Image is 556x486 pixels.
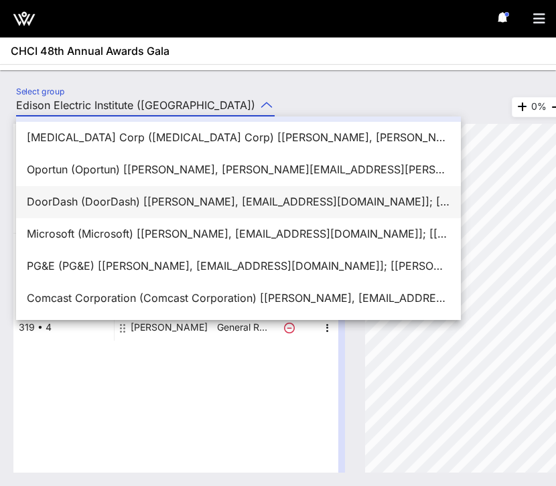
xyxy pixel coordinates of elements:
[215,314,269,341] p: General R…
[13,314,114,341] div: 319 • 4
[13,287,114,314] div: 319 • 3
[11,43,169,59] span: CHCI 48th Annual Awards Gala
[27,228,450,240] div: Microsoft (Microsoft) [[PERSON_NAME], [EMAIL_ADDRESS][DOMAIN_NAME]]; [[PERSON_NAME], [EMAIL_ADDRE...
[27,163,450,176] div: Oportun (Oportun) [[PERSON_NAME], [PERSON_NAME][EMAIL_ADDRESS][PERSON_NAME][DOMAIN_NAME]]; [[PERS...
[27,131,450,144] div: [MEDICAL_DATA] Corp ([MEDICAL_DATA] Corp) [[PERSON_NAME], [PERSON_NAME][EMAIL_ADDRESS][PERSON_NAM...
[131,314,208,341] div: Chelsea Cruz
[27,195,450,208] div: DoorDash (DoorDash) [[PERSON_NAME], [EMAIL_ADDRESS][DOMAIN_NAME]]; [[PERSON_NAME], [PERSON_NAME][...
[13,234,114,260] div: 319 • 1
[27,260,450,272] div: PG&E (PG&E) [[PERSON_NAME], [EMAIL_ADDRESS][DOMAIN_NAME]]; [[PERSON_NAME], [PERSON_NAME][EMAIL_AD...
[13,260,114,287] div: 319 • 2
[16,86,64,96] label: Select group
[27,292,450,305] div: Comcast Corporation (Comcast Corporation) [[PERSON_NAME], [EMAIL_ADDRESS][DOMAIN_NAME]]; [[PERSON...
[13,214,114,228] span: Table, Seat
